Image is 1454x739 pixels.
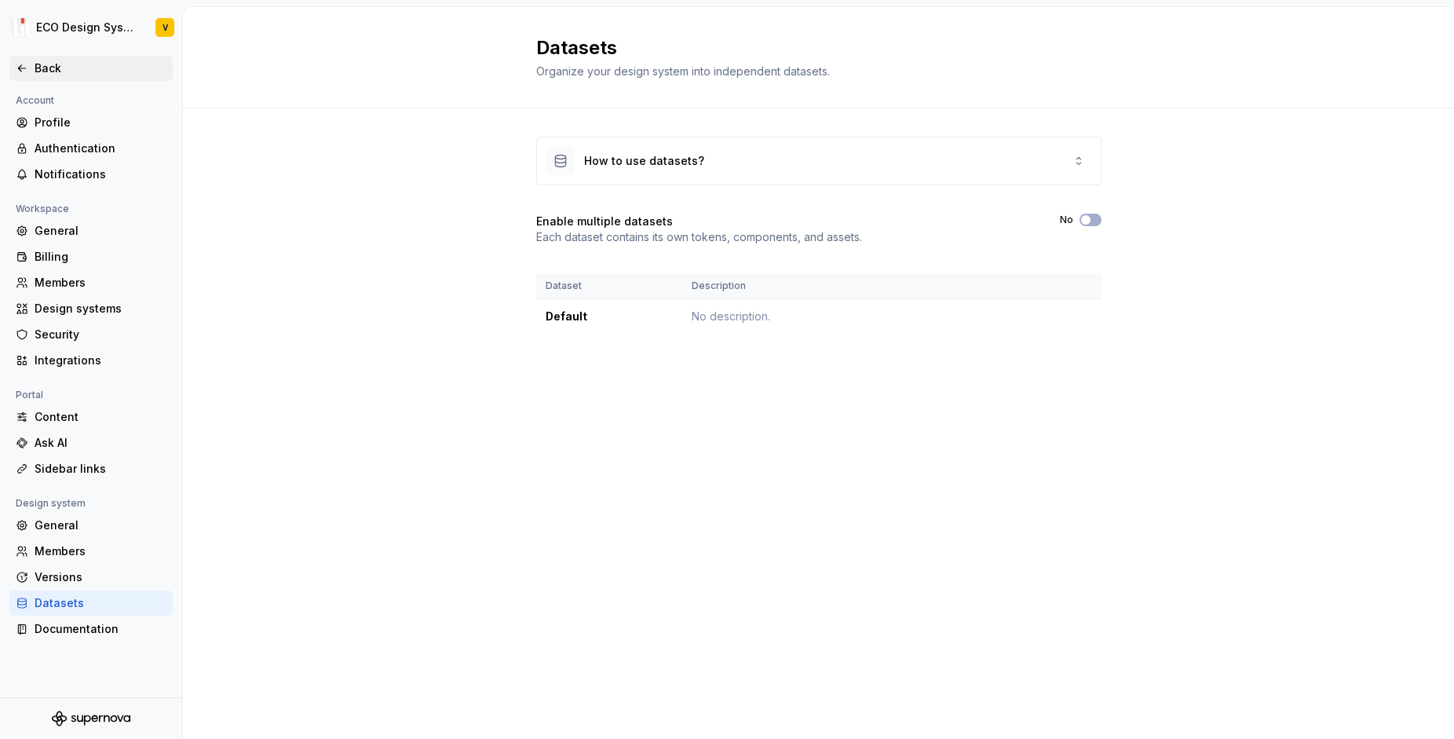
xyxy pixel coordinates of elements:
[9,162,173,187] a: Notifications
[36,20,137,35] div: ECO Design System
[9,244,173,269] a: Billing
[52,711,130,726] svg: Supernova Logo
[35,543,166,559] div: Members
[35,461,166,477] div: Sidebar links
[35,435,166,451] div: Ask AI
[9,616,173,642] a: Documentation
[9,110,173,135] a: Profile
[35,409,166,425] div: Content
[9,539,173,564] a: Members
[35,595,166,611] div: Datasets
[9,218,173,243] a: General
[35,327,166,342] div: Security
[9,136,173,161] a: Authentication
[163,21,168,34] div: V
[536,64,830,78] span: Organize your design system into independent datasets.
[584,153,704,169] div: How to use datasets?
[35,115,166,130] div: Profile
[9,296,173,321] a: Design systems
[3,10,179,45] button: ECO Design SystemV
[9,56,173,81] a: Back
[9,270,173,295] a: Members
[9,91,60,110] div: Account
[536,214,673,229] h4: Enable multiple datasets
[682,273,1061,299] th: Description
[9,591,173,616] a: Datasets
[9,386,49,404] div: Portal
[35,275,166,291] div: Members
[35,223,166,239] div: General
[9,494,92,513] div: Design system
[536,35,1083,60] h2: Datasets
[11,18,30,37] img: f0abbffb-d71d-4d32-b858-d34959bbcc23.png
[9,456,173,481] a: Sidebar links
[35,60,166,76] div: Back
[9,322,173,347] a: Security
[9,348,173,373] a: Integrations
[546,309,673,324] div: Default
[35,569,166,585] div: Versions
[9,565,173,590] a: Versions
[35,166,166,182] div: Notifications
[9,199,75,218] div: Workspace
[35,518,166,533] div: General
[9,513,173,538] a: General
[35,621,166,637] div: Documentation
[1060,214,1073,226] label: No
[9,404,173,430] a: Content
[35,301,166,316] div: Design systems
[536,229,862,245] p: Each dataset contains its own tokens, components, and assets.
[9,430,173,455] a: Ask AI
[35,353,166,368] div: Integrations
[35,249,166,265] div: Billing
[35,141,166,156] div: Authentication
[536,273,682,299] th: Dataset
[682,299,1061,335] td: No description.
